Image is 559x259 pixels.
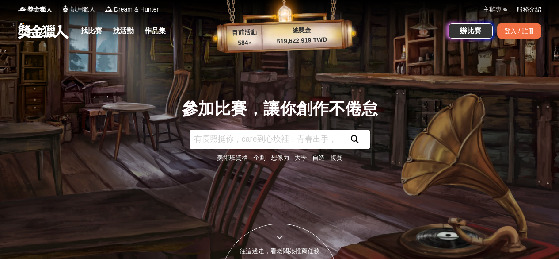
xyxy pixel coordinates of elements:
[190,130,340,149] input: 有長照挺你，care到心坎裡！青春出手，拍出照顧 影音徵件活動
[104,5,159,14] a: LogoDream & Hunter
[497,23,541,39] div: 登入 / 註冊
[517,5,541,14] a: 服務介紹
[61,5,95,14] a: Logo試用獵人
[221,247,339,256] div: 往這邊走，看老闆娘推薦任務
[182,97,378,121] div: 參加比賽，讓你創作不倦怠
[312,154,325,161] a: 自造
[271,154,289,161] a: 想像力
[109,25,137,37] a: 找活動
[18,4,27,13] img: Logo
[262,35,342,46] p: 519,622,919 TWD
[104,4,113,13] img: Logo
[18,5,52,14] a: Logo獎金獵人
[483,5,508,14] a: 主辦專區
[449,23,493,39] a: 辦比賽
[141,25,169,37] a: 作品集
[217,154,248,161] a: 美術班資格
[330,154,342,161] a: 複賽
[295,154,307,161] a: 大學
[27,5,52,14] span: 獎金獵人
[226,27,262,38] p: 目前活動
[227,38,262,48] p: 584 ▴
[71,5,95,14] span: 試用獵人
[253,154,266,161] a: 企劃
[262,24,342,36] p: 總獎金
[114,5,159,14] span: Dream & Hunter
[77,25,106,37] a: 找比賽
[61,4,70,13] img: Logo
